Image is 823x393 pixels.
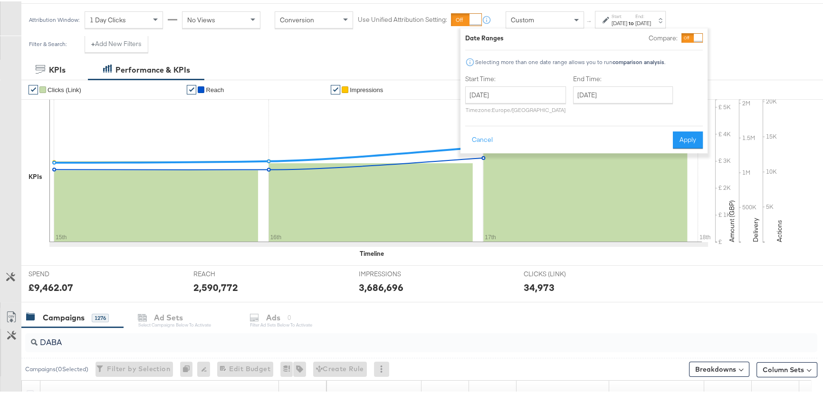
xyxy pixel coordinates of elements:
[187,14,215,23] span: No Views
[635,18,651,26] div: [DATE]
[585,19,594,22] span: ↑
[29,279,73,293] div: £9,462.07
[38,328,746,346] input: Search Campaigns by Name, ID or Objective
[465,130,499,147] button: Cancel
[475,57,666,64] div: Selecting more than one date range allows you to run .
[359,268,430,277] span: IMPRESSIONS
[524,268,595,277] span: CLICKS (LINK)
[180,360,197,375] div: 0
[612,12,627,18] label: Start:
[206,85,224,92] span: Reach
[360,248,384,257] div: Timeline
[573,73,677,82] label: End Time:
[193,279,238,293] div: 2,590,772
[331,84,340,93] a: ✔
[775,218,784,241] text: Actions
[635,12,651,18] label: End:
[649,32,678,41] label: Compare:
[511,14,534,23] span: Custom
[751,216,760,241] text: Delivery
[43,311,85,322] div: Campaigns
[689,360,749,375] button: Breakdowns
[29,171,42,180] div: KPIs
[29,84,38,93] a: ✔
[85,34,148,51] button: +Add New Filters
[280,14,314,23] span: Conversion
[727,199,736,241] text: Amount (GBP)
[90,14,126,23] span: 1 Day Clicks
[612,57,664,64] strong: comparison analysis
[465,73,566,82] label: Start Time:
[612,18,627,26] div: [DATE]
[115,63,190,74] div: Performance & KPIs
[25,364,88,372] div: Campaigns ( 0 Selected)
[29,15,80,22] div: Attribution Window:
[91,38,95,47] strong: +
[627,18,635,25] strong: to
[49,63,66,74] div: KPIs
[465,32,504,41] div: Date Ranges
[350,85,383,92] span: Impressions
[187,84,196,93] a: ✔
[29,268,100,277] span: SPEND
[193,268,265,277] span: REACH
[48,85,81,92] span: Clicks (Link)
[359,279,403,293] div: 3,686,696
[756,361,817,376] button: Column Sets
[358,14,447,23] label: Use Unified Attribution Setting:
[92,312,109,321] div: 1276
[29,39,67,46] div: Filter & Search:
[673,130,703,147] button: Apply
[465,105,566,112] p: Timezone: Europe/[GEOGRAPHIC_DATA]
[524,279,555,293] div: 34,973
